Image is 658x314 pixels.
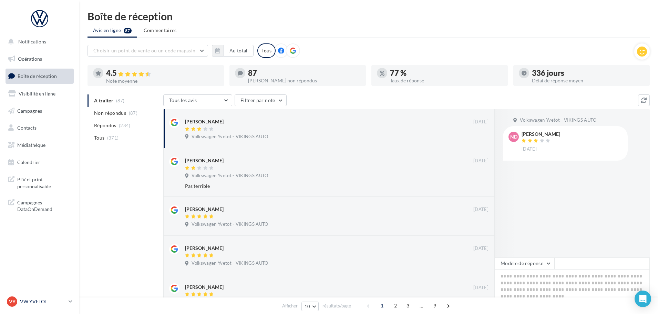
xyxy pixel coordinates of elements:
[169,97,197,103] span: Tous les avis
[107,135,119,141] span: (371)
[185,157,224,164] div: [PERSON_NAME]
[20,298,66,305] p: VW YVETOT
[18,73,57,79] span: Boîte de réception
[17,159,40,165] span: Calendrier
[322,303,351,309] span: résultats/page
[212,45,254,57] button: Au total
[17,175,71,190] span: PLV et print personnalisable
[192,260,268,266] span: Volkswagen Yvetot - VIKINGS AUTO
[473,285,489,291] span: [DATE]
[106,69,218,77] div: 4.5
[4,87,75,101] a: Visibilité en ligne
[473,158,489,164] span: [DATE]
[4,34,72,49] button: Notifications
[17,198,71,213] span: Campagnes DataOnDemand
[390,69,502,77] div: 77 %
[119,123,131,128] span: (284)
[163,94,232,106] button: Tous les avis
[390,78,502,83] div: Taux de réponse
[522,146,537,152] span: [DATE]
[4,172,75,192] a: PLV et print personnalisable
[532,78,644,83] div: Délai de réponse moyen
[17,108,42,113] span: Campagnes
[9,298,16,305] span: VY
[94,134,104,141] span: Tous
[17,125,37,131] span: Contacts
[4,121,75,135] a: Contacts
[18,56,42,62] span: Opérations
[532,69,644,77] div: 336 jours
[4,138,75,152] a: Médiathèque
[301,302,319,311] button: 10
[18,39,46,44] span: Notifications
[4,104,75,118] a: Campagnes
[19,91,55,97] span: Visibilité en ligne
[4,195,75,215] a: Campagnes DataOnDemand
[305,304,310,309] span: 10
[257,43,276,58] div: Tous
[185,284,224,291] div: [PERSON_NAME]
[390,300,401,311] span: 2
[185,206,224,213] div: [PERSON_NAME]
[429,300,440,311] span: 9
[4,52,75,66] a: Opérations
[473,206,489,213] span: [DATE]
[144,27,177,33] span: Commentaires
[473,119,489,125] span: [DATE]
[88,11,650,21] div: Boîte de réception
[473,245,489,252] span: [DATE]
[282,303,298,309] span: Afficher
[248,78,360,83] div: [PERSON_NAME] non répondus
[4,69,75,83] a: Boîte de réception
[635,291,651,307] div: Open Intercom Messenger
[129,110,137,116] span: (87)
[4,155,75,170] a: Calendrier
[94,110,126,117] span: Non répondus
[106,79,218,83] div: Note moyenne
[495,257,555,269] button: Modèle de réponse
[224,45,254,57] button: Au total
[6,295,74,308] a: VY VW YVETOT
[192,134,268,140] span: Volkswagen Yvetot - VIKINGS AUTO
[192,221,268,227] span: Volkswagen Yvetot - VIKINGS AUTO
[520,117,596,123] span: Volkswagen Yvetot - VIKINGS AUTO
[94,122,116,129] span: Répondus
[185,118,224,125] div: [PERSON_NAME]
[17,142,45,148] span: Médiathèque
[185,245,224,252] div: [PERSON_NAME]
[185,183,444,190] div: Pas terrible
[192,173,268,179] span: Volkswagen Yvetot - VIKINGS AUTO
[93,48,195,53] span: Choisir un point de vente ou un code magasin
[416,300,427,311] span: ...
[510,133,517,140] span: ND
[235,94,287,106] button: Filtrer par note
[522,132,560,136] div: [PERSON_NAME]
[248,69,360,77] div: 87
[402,300,413,311] span: 3
[88,45,208,57] button: Choisir un point de vente ou un code magasin
[377,300,388,311] span: 1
